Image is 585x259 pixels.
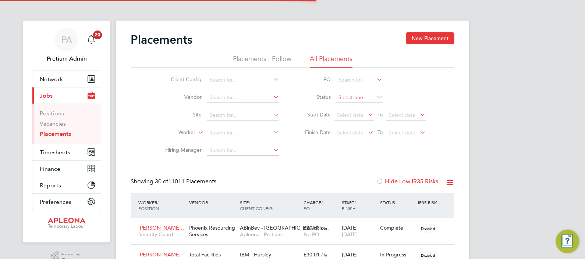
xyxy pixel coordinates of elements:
label: PO [298,76,331,83]
a: [PERSON_NAME]ElectricianTotal Facilities Recruitment LimitedIBM - HursleyApleona - Pretium£30.01 ... [136,247,454,253]
label: Hide Low IR35 Risks [376,178,438,185]
img: apleona-logo-retina.png [48,217,85,229]
button: New Placement [406,32,454,44]
span: Jobs [40,92,53,99]
label: Vendor [159,94,202,100]
a: PAPretium Admin [32,28,101,63]
a: Placements [40,130,71,137]
div: IR35 Risk [416,196,442,209]
span: Powered by [61,251,82,258]
input: Search for... [207,128,279,138]
span: / Finish [342,199,356,211]
span: Select date [389,129,415,136]
input: Select one [336,93,383,103]
span: [DATE] [342,231,358,238]
span: / hr [321,252,327,258]
div: Showing [131,178,218,186]
span: Security Guard [138,231,185,238]
input: Search for... [207,145,279,156]
span: Apleona - Pretium [240,231,300,238]
a: 20 [84,28,99,51]
span: To [375,110,385,119]
span: [PERSON_NAME]… [138,224,186,231]
span: Preferences [40,198,71,205]
span: ABinBev - [GEOGRAPHIC_DATA] To… [240,224,329,231]
div: In Progress [380,251,415,258]
input: Search for... [336,75,383,85]
div: Site [238,196,302,215]
div: Worker [136,196,187,215]
button: Network [32,71,101,87]
input: Search for... [207,93,279,103]
div: [DATE] [340,221,378,241]
span: Select date [337,129,364,136]
div: Vendor [187,196,238,209]
span: Reports [40,182,61,189]
button: Timesheets [32,144,101,160]
span: / Position [138,199,159,211]
span: 20 [93,30,102,39]
span: No PO [304,231,319,238]
button: Jobs [32,87,101,104]
span: 30 of [155,178,168,185]
label: Finish Date [298,129,331,136]
span: Disabled [418,224,438,233]
button: Reports [32,177,101,193]
span: / Client Config [240,199,273,211]
div: Phoenix Resourcing Services [187,221,238,241]
h2: Placements [131,32,192,47]
div: Start [340,196,378,215]
span: 11011 Placements [155,178,216,185]
button: Engage Resource Center [556,230,579,253]
span: PA [61,35,72,44]
input: Search for... [207,110,279,120]
a: Go to home page [32,217,101,229]
input: Search for... [207,75,279,85]
a: [PERSON_NAME]…Security GuardPhoenix Resourcing ServicesABinBev - [GEOGRAPHIC_DATA] To…Apleona - P... [136,220,454,227]
span: £30.01 [304,251,320,258]
span: Select date [337,112,364,118]
span: [PERSON_NAME] [138,251,181,258]
span: To [375,127,385,137]
label: Client Config [159,76,202,83]
button: Finance [32,161,101,177]
span: £20.78 [304,224,320,231]
div: Jobs [32,104,101,144]
label: Status [298,94,331,100]
span: IBM - Hursley [240,251,271,258]
label: Worker [153,129,195,136]
span: Network [40,76,63,83]
li: Placements I Follow [233,54,291,68]
div: Status [378,196,416,209]
label: Site [159,111,202,118]
span: Timesheets [40,149,70,156]
span: Select date [389,112,415,118]
div: Complete [380,224,415,231]
div: Charge [302,196,340,215]
span: Finance [40,165,60,172]
label: Start Date [298,111,331,118]
a: Vacancies [40,120,66,127]
button: Preferences [32,194,101,210]
span: Pretium Admin [32,54,101,63]
nav: Main navigation [23,21,110,242]
span: / PO [304,199,323,211]
a: Positions [40,110,64,117]
label: Hiring Manager [159,147,202,153]
li: All Placements [310,54,352,68]
span: / hr [321,225,327,231]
